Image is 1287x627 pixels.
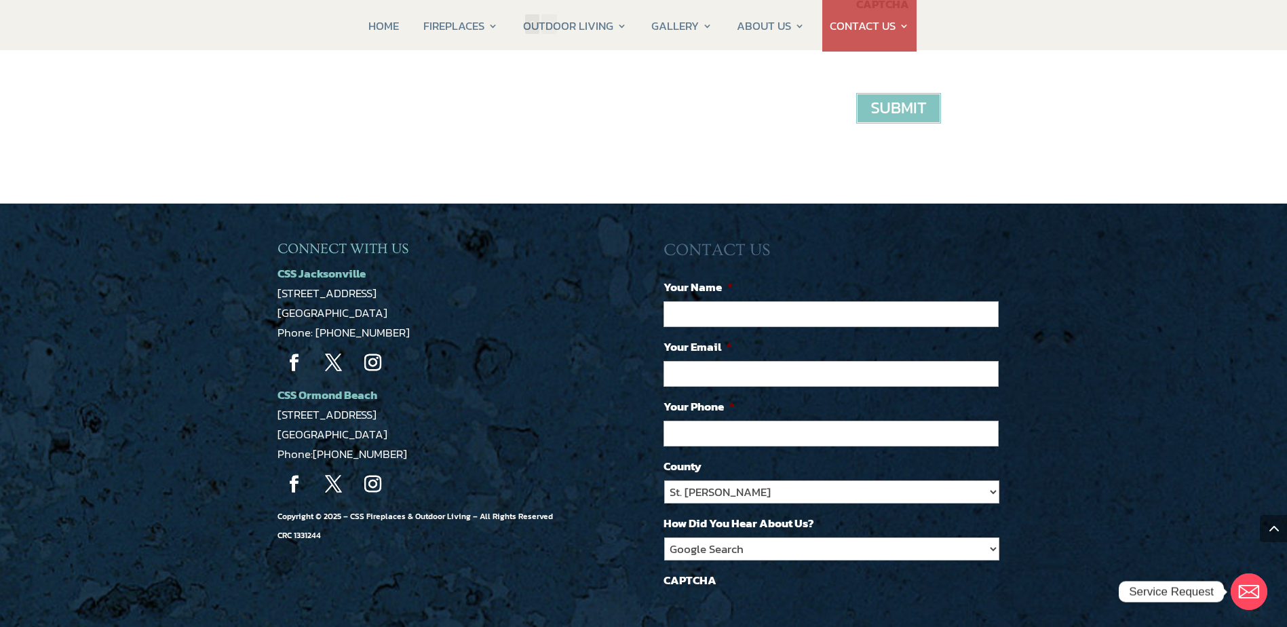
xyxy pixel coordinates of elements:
[277,304,387,322] a: [GEOGRAPHIC_DATA]
[277,386,377,404] a: CSS Ormond Beach
[664,280,733,294] label: Your Name
[277,346,311,380] a: Follow on Facebook
[664,573,716,588] label: CAPTCHA
[277,529,321,541] span: CRC 1331244
[664,459,702,474] label: County
[664,240,1010,267] h3: CONTACT US
[277,265,366,282] a: CSS Jacksonville
[356,346,390,380] a: Follow on Instagram
[664,339,732,354] label: Your Email
[277,406,377,423] a: [STREET_ADDRESS]
[856,93,941,123] input: Submit
[313,445,407,463] a: [PHONE_NUMBER]
[664,399,735,414] label: Your Phone
[277,324,410,341] a: Phone: [PHONE_NUMBER]
[664,516,814,531] label: How Did You Hear About Us?
[277,284,377,302] a: [STREET_ADDRESS]
[1231,573,1267,610] a: Email
[277,510,553,542] span: Copyright © 2025 – CSS Fireplaces & Outdoor Living – All Rights Reserved
[317,468,351,501] a: Follow on X
[277,241,408,256] span: CONNECT WITH US
[277,445,407,463] span: Phone:
[356,468,390,501] a: Follow on Instagram
[277,425,387,443] a: [GEOGRAPHIC_DATA]
[277,468,311,501] a: Follow on Facebook
[317,346,351,380] a: Follow on X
